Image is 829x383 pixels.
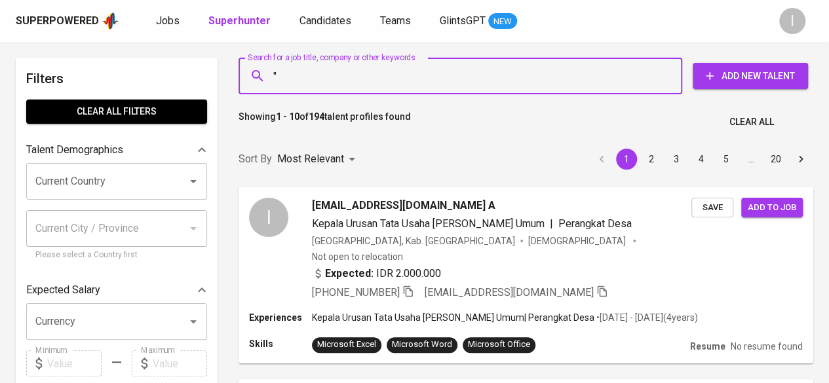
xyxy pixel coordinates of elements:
button: Go to page 4 [691,149,712,170]
button: Open [184,172,202,191]
p: • [DATE] - [DATE] ( 4 years ) [594,311,698,324]
div: Most Relevant [277,147,360,172]
span: Kepala Urusan Tata Usaha [PERSON_NAME] Umum [312,217,545,230]
span: Perangkat Desa [558,217,632,230]
button: Go to page 3 [666,149,687,170]
button: Open [184,312,202,331]
p: Resume [690,340,725,353]
div: Expected Salary [26,277,207,303]
span: Save [698,200,727,215]
a: Superpoweredapp logo [16,11,119,31]
span: Clear All filters [37,103,197,120]
div: Microsoft Word [392,338,452,351]
div: Superpowered [16,14,99,29]
span: Add New Talent [703,68,798,84]
span: [PHONE_NUMBER] [312,286,400,299]
b: 1 - 10 [276,111,299,122]
button: Go to page 5 [716,149,737,170]
p: Most Relevant [277,151,344,167]
span: Jobs [156,14,180,27]
button: Add to job [741,198,803,218]
span: [DEMOGRAPHIC_DATA] [528,234,628,247]
div: … [741,153,762,166]
p: Showing of talent profiles found [239,110,411,134]
div: Microsoft Excel [317,338,376,351]
button: Save [691,198,733,218]
p: Not open to relocation [312,250,403,263]
nav: pagination navigation [589,149,813,170]
p: Experiences [249,311,312,324]
span: GlintsGPT [440,14,486,27]
b: Expected: [325,266,374,282]
p: Expected Salary [26,282,100,298]
input: Value [153,350,207,376]
span: [EMAIL_ADDRESS][DOMAIN_NAME] [425,286,594,299]
p: Kepala Urusan Tata Usaha [PERSON_NAME] Umum | Perangkat Desa [312,311,594,324]
p: Skills [249,337,312,350]
p: No resume found [731,340,803,353]
div: I [249,198,288,237]
div: Talent Demographics [26,137,207,163]
a: GlintsGPT NEW [440,13,517,29]
span: Add to job [748,200,796,215]
span: | [550,216,553,232]
div: I [779,8,805,34]
a: Candidates [299,13,354,29]
div: Microsoft Office [468,338,530,351]
button: Go to next page [790,149,811,170]
button: page 1 [616,149,637,170]
b: 194 [309,111,324,122]
img: app logo [102,11,119,31]
a: I[EMAIL_ADDRESS][DOMAIN_NAME] AKepala Urusan Tata Usaha [PERSON_NAME] Umum|Perangkat Desa[GEOGRAP... [239,187,813,363]
a: Teams [380,13,414,29]
div: [GEOGRAPHIC_DATA], Kab. [GEOGRAPHIC_DATA] [312,234,515,247]
span: [EMAIL_ADDRESS][DOMAIN_NAME] A [312,198,495,213]
span: NEW [488,15,517,28]
span: Teams [380,14,411,27]
b: Superhunter [208,14,271,27]
button: Clear All filters [26,100,207,124]
button: Clear All [724,110,779,134]
button: Add New Talent [693,63,808,89]
p: Please select a Country first [35,249,198,262]
p: Talent Demographics [26,142,123,158]
p: Sort By [239,151,272,167]
span: Clear All [729,114,774,130]
div: IDR 2.000.000 [312,266,441,282]
button: Go to page 2 [641,149,662,170]
a: Superhunter [208,13,273,29]
span: Candidates [299,14,351,27]
button: Go to page 20 [765,149,786,170]
input: Value [47,350,102,376]
h6: Filters [26,68,207,89]
a: Jobs [156,13,182,29]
